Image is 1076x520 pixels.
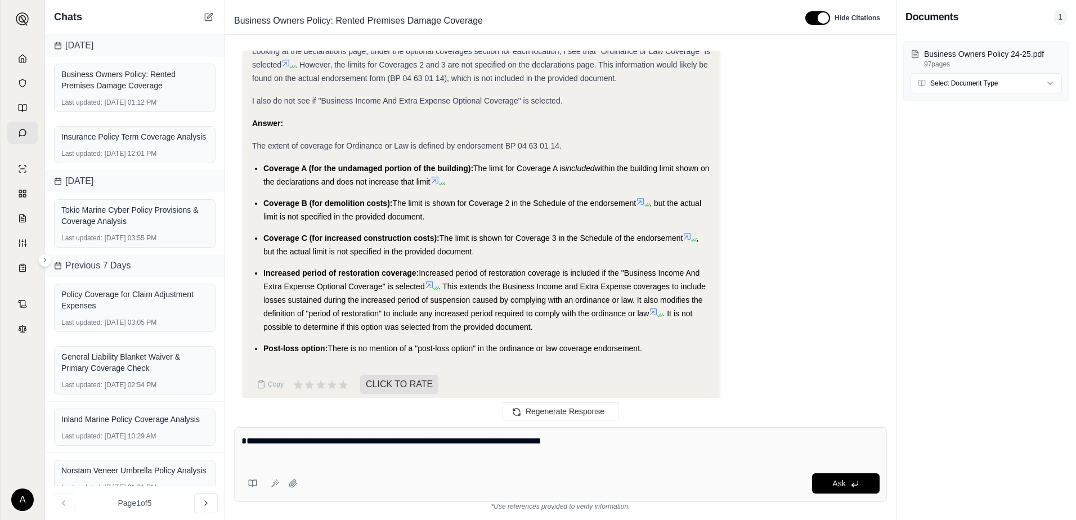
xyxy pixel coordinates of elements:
div: [DATE] 01:21 PM [61,483,208,492]
a: Custom Report [7,232,38,254]
div: Edit Title [230,12,792,30]
span: Coverage A (for the undamaged portion of the building): [263,164,473,173]
span: , but the actual limit is not specified in the provided document. [263,234,698,256]
button: Ask [812,473,880,494]
span: The limit is shown for Coverage 3 in the Schedule of the endorsement [440,234,683,243]
span: Last updated: [61,234,102,243]
span: The limit is shown for Coverage 2 in the Schedule of the endorsement [392,199,636,208]
span: Looking at the declarations page, under the optional coverages section for each location, I see t... [252,47,710,69]
div: [DATE] [45,34,225,57]
span: Regenerate Response [526,407,604,416]
a: Claim Coverage [7,207,38,230]
span: 1 [1053,9,1067,25]
button: Business Owners Policy 24-25.pdf97pages [911,48,1062,69]
p: Business Owners Policy 24-25.pdf [924,48,1062,60]
div: [DATE] 01:12 PM [61,98,208,107]
div: Business Owners Policy: Rented Premises Damage Coverage [61,69,208,91]
a: Single Policy [7,158,38,180]
span: Increased period of restoration coverage is included if the "Business Income And Extra Expense Op... [263,268,700,291]
span: Last updated: [61,432,102,441]
span: I also do not see if "Business Income And Extra Expense Optional Coverage" is selected. [252,96,563,105]
div: Tokio Marine Cyber Policy Provisions & Coverage Analysis [61,204,208,227]
a: Chat [7,122,38,144]
span: Copy [268,380,284,389]
span: The limit for Coverage A is [473,164,565,173]
a: Documents Vault [7,72,38,95]
span: Coverage C (for increased construction costs): [263,234,440,243]
div: Inland Marine Policy Coverage Analysis [61,414,208,425]
span: Last updated: [61,98,102,107]
span: . [444,177,446,186]
a: Home [7,47,38,70]
span: Hide Citations [835,14,880,23]
div: [DATE] 10:29 AM [61,432,208,441]
button: Copy [252,373,288,396]
button: New Chat [202,10,216,24]
span: CLICK TO RATE [360,375,438,394]
div: Previous 7 Days [45,254,225,277]
span: Business Owners Policy: Rented Premises Damage Coverage [230,12,487,30]
p: 97 pages [924,60,1062,69]
span: , but the actual limit is not specified in the provided document. [263,199,701,221]
h3: Documents [905,9,958,25]
span: . It is not possible to determine if this option was selected from the provided document. [263,309,692,331]
span: Page 1 of 5 [118,497,152,509]
div: *Use references provided to verify information. [234,502,887,511]
span: within the building limit shown on the declarations and does not increase that limit [263,164,710,186]
div: [DATE] 02:54 PM [61,380,208,389]
span: Last updated: [61,380,102,389]
div: Policy Coverage for Claim Adjustment Expenses [61,289,208,311]
strong: Answer: [252,119,283,128]
div: Norstam Veneer Umbrella Policy Analysis [61,465,208,476]
span: Last updated: [61,483,102,492]
span: Last updated: [61,149,102,158]
button: Regenerate Response [503,402,618,420]
div: A [11,488,34,511]
span: Chats [54,9,82,25]
span: Ask [832,479,845,488]
span: There is no mention of a "post-loss option" in the ordinance or law coverage endorsement. [328,344,642,353]
div: [DATE] 03:05 PM [61,318,208,327]
div: [DATE] 12:01 PM [61,149,208,158]
span: Post-loss option: [263,344,328,353]
button: Expand sidebar [38,253,52,267]
div: Insurance Policy Term Coverage Analysis [61,131,208,142]
span: . This extends the Business Income and Extra Expense coverages to include losses sustained during... [263,282,706,318]
a: Prompt Library [7,97,38,119]
a: Policy Comparisons [7,182,38,205]
span: Coverage B (for demolition costs): [263,199,392,208]
span: Last updated: [61,318,102,327]
div: General Liability Blanket Waiver & Primary Coverage Check [61,351,208,374]
div: [DATE] [45,170,225,192]
span: . However, the limits for Coverages 2 and 3 are not specified on the declarations page. This info... [252,60,708,83]
span: Increased period of restoration coverage: [263,268,419,277]
img: Expand sidebar [16,12,29,26]
div: [DATE] 03:55 PM [61,234,208,243]
button: Expand sidebar [11,8,34,30]
a: Coverage Table [7,257,38,279]
a: Legal Search Engine [7,317,38,340]
span: included [565,164,594,173]
a: Contract Analysis [7,293,38,315]
span: The extent of coverage for Ordinance or Law is defined by endorsement BP 04 63 01 14. [252,141,562,150]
